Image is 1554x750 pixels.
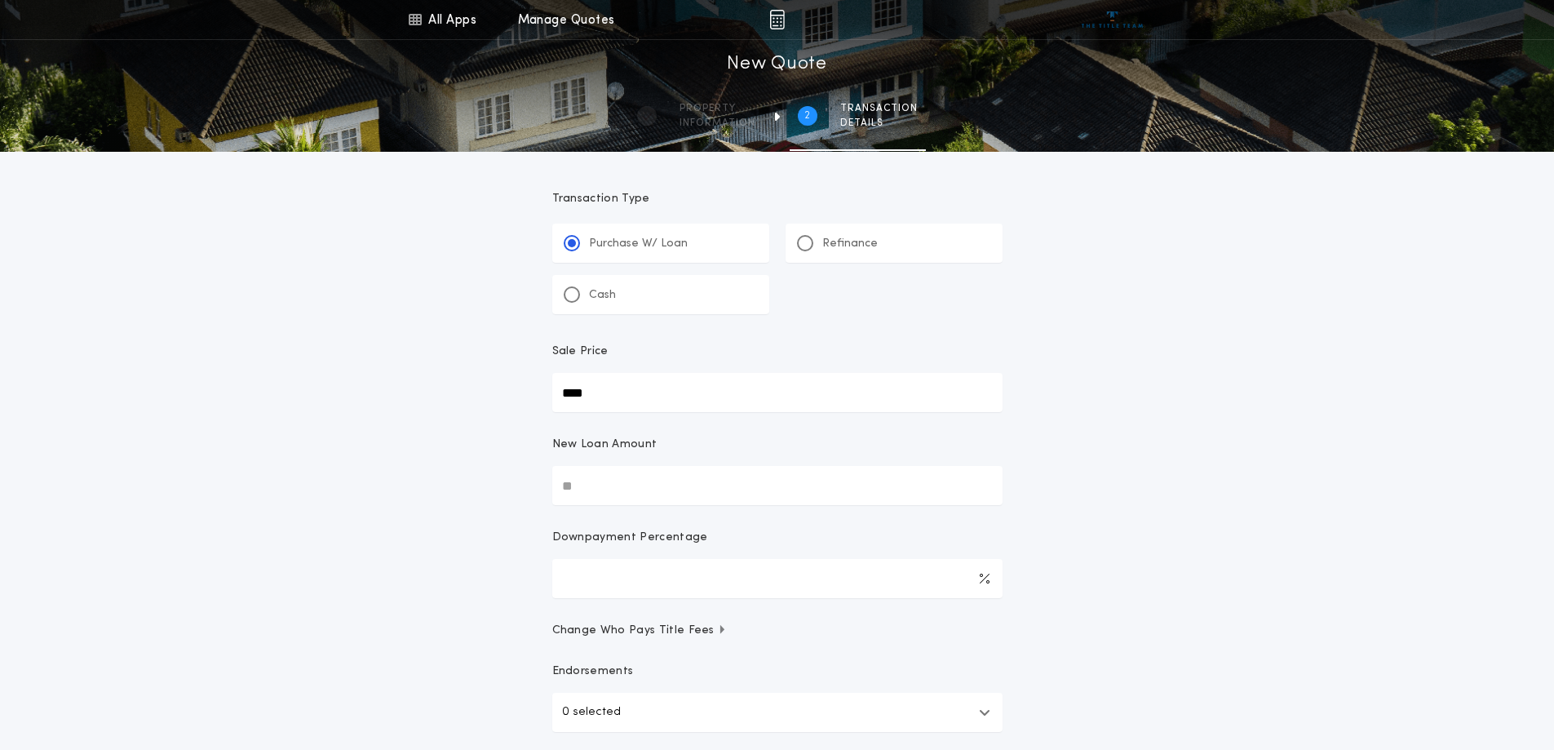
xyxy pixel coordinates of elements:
[840,117,918,130] span: details
[552,693,1003,732] button: 0 selected
[680,102,755,115] span: Property
[1082,11,1143,28] img: vs-icon
[804,109,810,122] h2: 2
[562,703,621,722] p: 0 selected
[822,236,878,252] p: Refinance
[840,102,918,115] span: Transaction
[552,437,657,453] p: New Loan Amount
[552,663,1003,680] p: Endorsements
[552,623,728,639] span: Change Who Pays Title Fees
[552,344,609,360] p: Sale Price
[552,530,708,546] p: Downpayment Percentage
[680,117,755,130] span: information
[589,287,616,304] p: Cash
[552,373,1003,412] input: Sale Price
[589,236,688,252] p: Purchase W/ Loan
[769,10,785,29] img: img
[727,51,826,78] h1: New Quote
[552,559,1003,598] input: Downpayment Percentage
[552,191,1003,207] p: Transaction Type
[552,466,1003,505] input: New Loan Amount
[552,623,1003,639] button: Change Who Pays Title Fees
